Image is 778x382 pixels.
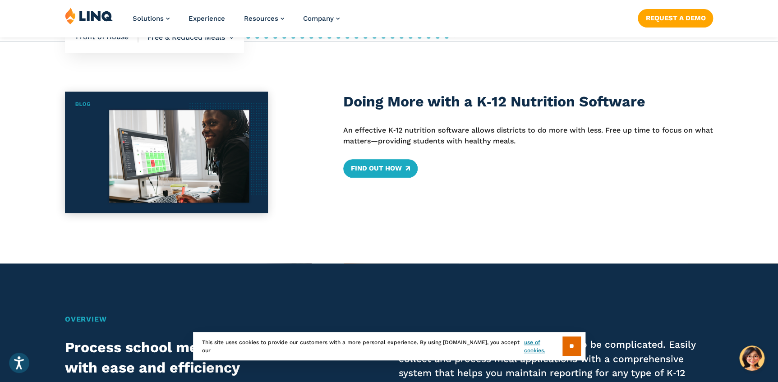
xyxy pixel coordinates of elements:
[133,14,170,23] a: Solutions
[138,22,233,53] li: Free & Reduced Meals
[193,332,585,360] div: This site uses cookies to provide our customers with a more personal experience. By using [DOMAIN...
[65,314,713,325] h2: Overview
[343,159,418,177] a: Find Out How
[65,92,268,213] img: K‑12 nutrition software
[638,7,713,27] nav: Button Navigation
[524,338,562,354] a: use of cookies.
[638,9,713,27] a: Request a Demo
[65,337,324,378] h2: Process school meal applications with ease and efficiency
[133,7,340,37] nav: Primary Navigation
[244,14,278,23] span: Resources
[303,14,334,23] span: Company
[244,14,284,23] a: Resources
[343,92,713,112] h3: Doing More with a K‑12 Nutrition Software
[76,32,138,42] span: Front of House
[133,14,164,23] span: Solutions
[189,14,225,23] a: Experience
[65,7,113,24] img: LINQ | K‑12 Software
[303,14,340,23] a: Company
[739,345,764,371] button: Hello, have a question? Let’s chat.
[343,125,713,147] p: An effective K‑12 nutrition software allows districts to do more with less. Free up time to focus...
